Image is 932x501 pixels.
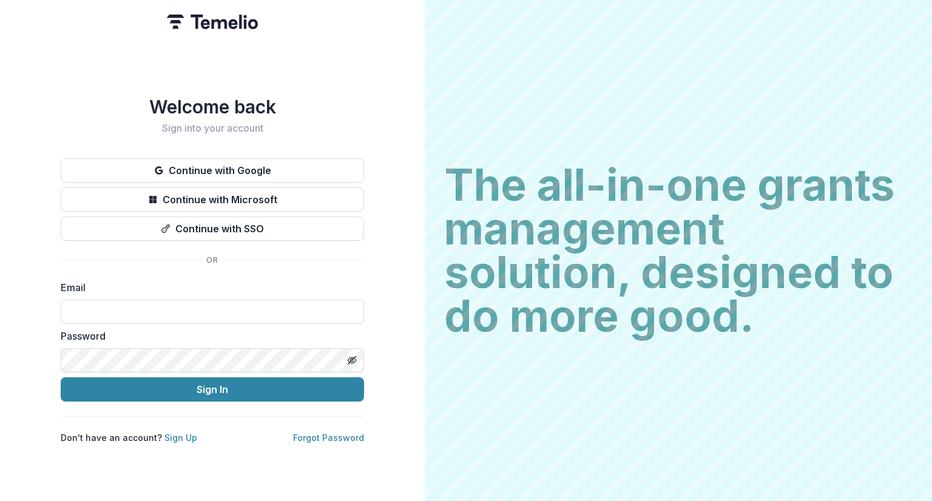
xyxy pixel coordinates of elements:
p: Don't have an account? [61,431,197,444]
h1: Welcome back [61,96,364,118]
h2: Sign into your account [61,123,364,134]
img: Temelio [167,15,258,29]
button: Continue with Google [61,158,364,183]
a: Sign Up [164,432,197,443]
a: Forgot Password [293,432,364,443]
button: Sign In [61,377,364,402]
button: Continue with Microsoft [61,187,364,212]
label: Email [61,280,357,295]
button: Toggle password visibility [342,351,362,370]
label: Password [61,329,357,343]
button: Continue with SSO [61,217,364,241]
